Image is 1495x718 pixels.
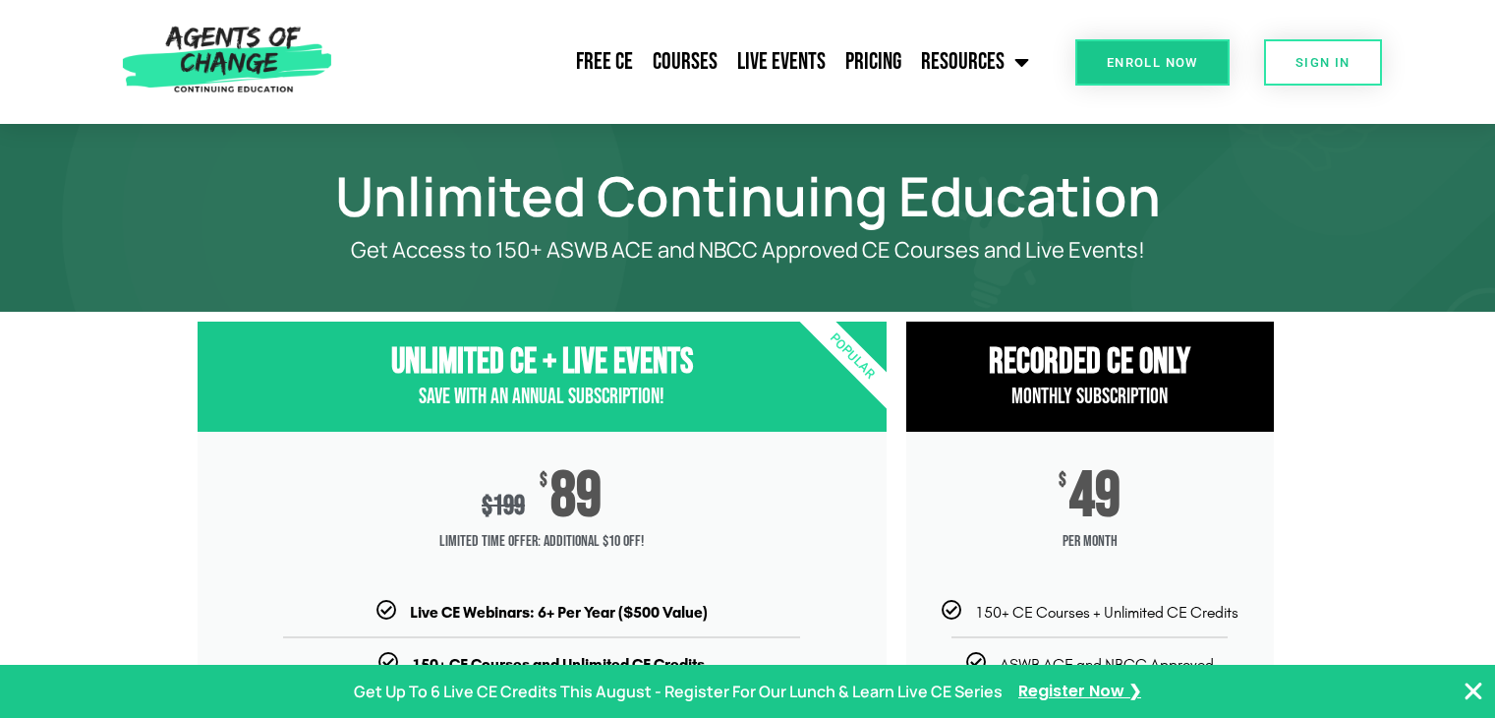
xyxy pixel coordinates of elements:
a: Free CE [566,37,643,87]
h3: RECORDED CE ONly​ [906,341,1274,384]
a: Live Events [727,37,835,87]
span: 150+ CE Courses + Unlimited CE Credits [975,603,1238,622]
a: Enroll Now [1075,39,1230,86]
b: 150+ CE Courses and Unlimited CE Credits [412,655,705,674]
a: Courses [643,37,727,87]
span: 49 [1069,471,1121,522]
span: per month [906,522,1274,562]
span: SIGN IN [1295,56,1351,69]
span: ASWB ACE and NBCC Approved [1000,655,1214,674]
a: Pricing [835,37,911,87]
span: 89 [550,471,602,522]
span: $ [482,490,492,522]
span: Save with an Annual Subscription!​ [419,384,664,410]
div: Popular [738,243,965,470]
span: Enroll Now [1107,56,1198,69]
h1: Unlimited Continuing Education [188,173,1308,218]
button: Close Banner [1462,680,1485,703]
span: $ [540,471,547,491]
b: Live CE Webinars: 6+ Per Year ($500 Value) [410,603,708,622]
h3: Unlimited CE + Live Events [198,341,887,384]
nav: Menu [341,37,1039,87]
div: 199 [482,490,525,522]
span: $ [1059,471,1066,491]
a: Resources [911,37,1039,87]
p: Get Up To 6 Live CE Credits This August - Register For Our Lunch & Learn Live CE Series [354,678,1003,706]
a: Register Now ❯ [1018,678,1141,706]
a: SIGN IN [1264,39,1382,86]
span: Limited Time Offer: Additional $10 OFF! [198,522,887,562]
span: Monthly Subscription [1011,384,1168,410]
p: Get Access to 150+ ASWB ACE and NBCC Approved CE Courses and Live Events! [266,238,1230,263]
